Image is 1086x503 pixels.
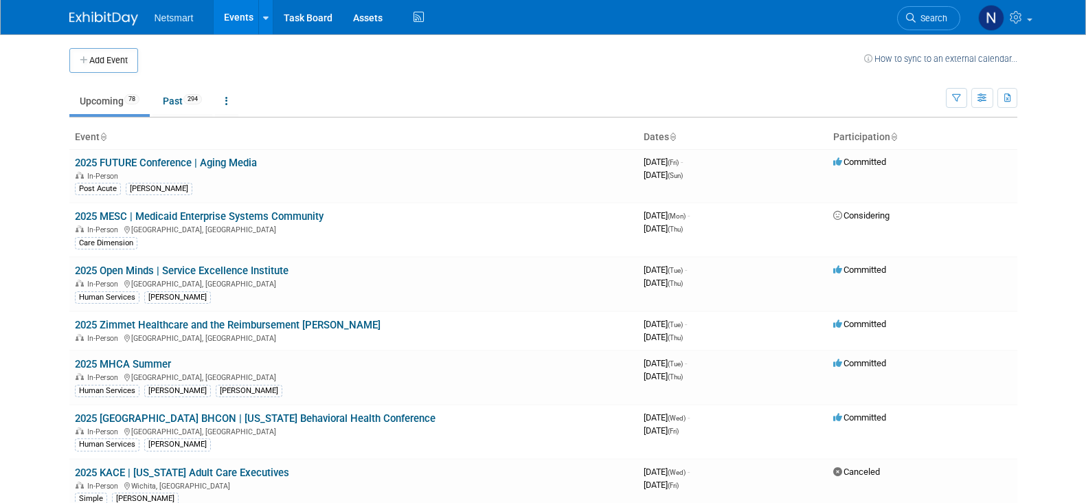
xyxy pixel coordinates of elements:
span: (Sun) [668,172,683,179]
span: Committed [833,265,886,275]
span: In-Person [87,280,122,289]
span: Considering [833,210,890,221]
img: In-Person Event [76,172,84,179]
span: (Tue) [668,360,683,368]
span: [DATE] [644,265,687,275]
span: [DATE] [644,358,687,368]
img: In-Person Event [76,373,84,380]
a: How to sync to an external calendar... [864,54,1017,64]
span: In-Person [87,373,122,382]
a: Sort by Participation Type [890,131,897,142]
div: [GEOGRAPHIC_DATA], [GEOGRAPHIC_DATA] [75,332,633,343]
span: In-Person [87,334,122,343]
span: In-Person [87,482,122,491]
span: 294 [183,94,202,104]
a: 2025 FUTURE Conference | Aging Media [75,157,257,169]
span: - [685,319,687,329]
span: Netsmart [155,12,194,23]
div: Post Acute [75,183,121,195]
div: [PERSON_NAME] [144,438,211,451]
span: Committed [833,319,886,329]
a: 2025 MESC | Medicaid Enterprise Systems Community [75,210,324,223]
span: - [685,358,687,368]
a: 2025 Zimmet Healthcare and the Reimbursement [PERSON_NAME] [75,319,381,331]
span: [DATE] [644,157,683,167]
a: Upcoming78 [69,88,150,114]
a: Sort by Start Date [669,131,676,142]
th: Event [69,126,638,149]
div: Human Services [75,438,139,451]
img: In-Person Event [76,225,84,232]
a: 2025 KACE | [US_STATE] Adult Care Executives [75,467,289,479]
span: (Fri) [668,159,679,166]
img: In-Person Event [76,334,84,341]
a: 2025 MHCA Summer [75,358,171,370]
span: In-Person [87,225,122,234]
span: - [688,412,690,423]
span: [DATE] [644,278,683,288]
span: (Thu) [668,280,683,287]
a: Sort by Event Name [100,131,106,142]
span: (Thu) [668,373,683,381]
div: [PERSON_NAME] [144,385,211,397]
span: Canceled [833,467,880,477]
div: Wichita, [GEOGRAPHIC_DATA] [75,480,633,491]
span: (Fri) [668,482,679,489]
span: [DATE] [644,480,679,490]
span: Committed [833,157,886,167]
span: (Thu) [668,225,683,233]
th: Participation [828,126,1017,149]
div: [GEOGRAPHIC_DATA], [GEOGRAPHIC_DATA] [75,278,633,289]
a: 2025 [GEOGRAPHIC_DATA] BHCON | [US_STATE] Behavioral Health Conference [75,412,435,425]
div: [PERSON_NAME] [144,291,211,304]
div: Care Dimension [75,237,137,249]
div: Human Services [75,385,139,397]
a: Past294 [152,88,212,114]
span: (Tue) [668,267,683,274]
a: Search [897,6,960,30]
span: [DATE] [644,467,690,477]
span: [DATE] [644,332,683,342]
span: (Fri) [668,427,679,435]
img: In-Person Event [76,482,84,489]
span: - [688,210,690,221]
span: (Wed) [668,469,686,476]
div: Human Services [75,291,139,304]
span: [DATE] [644,371,683,381]
span: (Thu) [668,334,683,342]
span: 78 [124,94,139,104]
div: [PERSON_NAME] [216,385,282,397]
span: [DATE] [644,412,690,423]
div: [PERSON_NAME] [126,183,192,195]
span: - [685,265,687,275]
span: [DATE] [644,319,687,329]
img: Nina Finn [978,5,1004,31]
span: [DATE] [644,170,683,180]
a: 2025 Open Minds | Service Excellence Institute [75,265,289,277]
span: - [688,467,690,477]
span: Committed [833,412,886,423]
div: [GEOGRAPHIC_DATA], [GEOGRAPHIC_DATA] [75,371,633,382]
div: [GEOGRAPHIC_DATA], [GEOGRAPHIC_DATA] [75,223,633,234]
span: - [681,157,683,167]
div: [GEOGRAPHIC_DATA], [GEOGRAPHIC_DATA] [75,425,633,436]
span: Committed [833,358,886,368]
span: (Mon) [668,212,686,220]
img: ExhibitDay [69,12,138,25]
th: Dates [638,126,828,149]
span: [DATE] [644,223,683,234]
span: (Wed) [668,414,686,422]
span: Search [916,13,947,23]
img: In-Person Event [76,427,84,434]
span: [DATE] [644,425,679,436]
img: In-Person Event [76,280,84,287]
span: In-Person [87,172,122,181]
button: Add Event [69,48,138,73]
span: In-Person [87,427,122,436]
span: (Tue) [668,321,683,328]
span: [DATE] [644,210,690,221]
